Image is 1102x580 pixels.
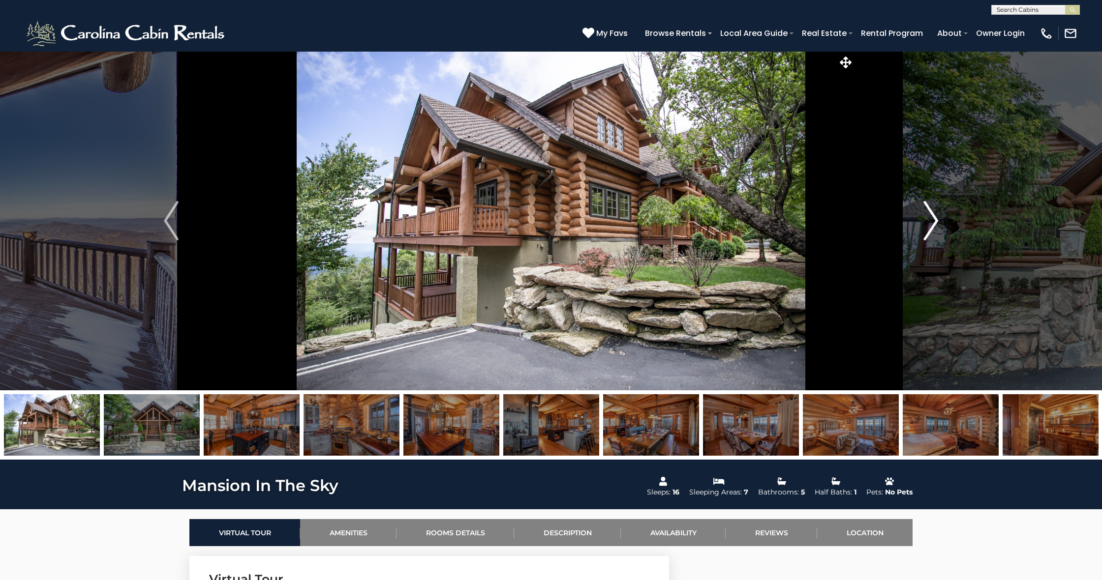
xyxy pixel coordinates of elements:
a: Reviews [726,519,817,546]
img: 163263806 [1003,394,1099,456]
img: 163263797 [903,394,999,456]
img: 163263817 [803,394,899,456]
img: 163263811 [104,394,200,456]
img: 163263812 [304,394,399,456]
button: Next [854,51,1008,390]
a: Owner Login [971,25,1030,42]
span: My Favs [596,27,628,39]
a: Local Area Guide [715,25,793,42]
a: Virtual Tour [189,519,300,546]
img: 163263813 [403,394,499,456]
img: 163263810 [4,394,100,456]
a: Rooms Details [397,519,514,546]
a: Browse Rentals [640,25,711,42]
a: Rental Program [856,25,928,42]
a: Description [514,519,621,546]
img: 163263805 [204,394,300,456]
a: About [932,25,967,42]
a: Real Estate [797,25,852,42]
img: 163263815 [603,394,699,456]
img: 163263814 [503,394,599,456]
img: arrow [164,201,179,240]
a: Amenities [300,519,397,546]
img: 163263816 [703,394,799,456]
a: Availability [621,519,726,546]
button: Previous [94,51,248,390]
a: My Favs [582,27,630,40]
img: White-1-2.png [25,19,229,48]
img: arrow [923,201,938,240]
img: mail-regular-white.png [1064,27,1077,40]
img: phone-regular-white.png [1040,27,1053,40]
a: Location [817,519,913,546]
